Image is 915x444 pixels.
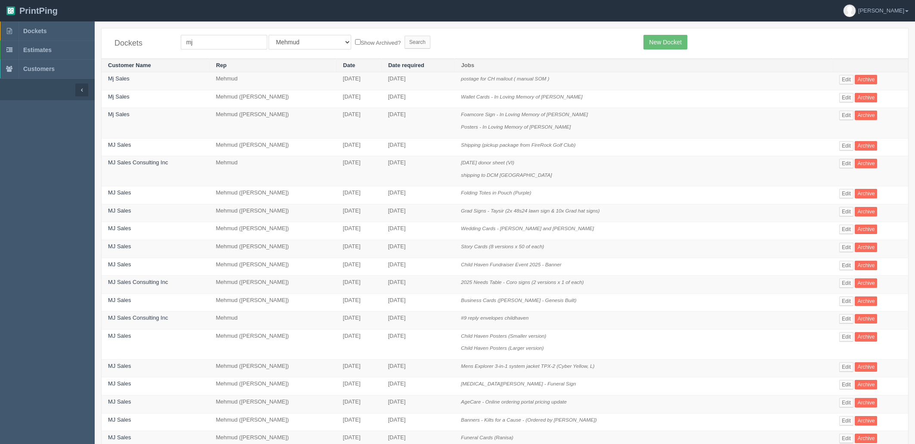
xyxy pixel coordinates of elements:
[209,186,336,204] td: Mehmud ([PERSON_NAME])
[454,59,833,72] th: Jobs
[108,111,130,117] a: Mj Sales
[355,39,361,45] input: Show Archived?
[209,311,336,330] td: Mehmud
[461,297,576,303] i: Business Cards ([PERSON_NAME] - Genesis Built)
[855,141,877,151] a: Archive
[643,35,687,49] a: New Docket
[855,159,877,168] a: Archive
[855,278,877,288] a: Archive
[839,93,853,102] a: Edit
[855,111,877,120] a: Archive
[855,398,877,407] a: Archive
[381,329,454,359] td: [DATE]
[855,189,877,198] a: Archive
[108,380,131,387] a: MJ Sales
[381,240,454,258] td: [DATE]
[209,359,336,377] td: Mehmud ([PERSON_NAME])
[461,225,594,231] i: Wedding Cards - [PERSON_NAME] and [PERSON_NAME]
[108,62,151,68] a: Customer Name
[381,222,454,240] td: [DATE]
[855,314,877,324] a: Archive
[209,395,336,413] td: Mehmud ([PERSON_NAME])
[461,111,588,117] i: Foamcore Sign - In Loving Memory of [PERSON_NAME]
[839,314,853,324] a: Edit
[839,75,853,84] a: Edit
[461,345,544,351] i: Child Haven Posters (Larger version)
[381,108,454,138] td: [DATE]
[839,434,853,443] a: Edit
[108,243,131,250] a: MJ Sales
[839,141,853,151] a: Edit
[209,240,336,258] td: Mehmud ([PERSON_NAME])
[209,108,336,138] td: Mehmud ([PERSON_NAME])
[461,381,576,386] i: [MEDICAL_DATA][PERSON_NAME] - Funeral Sign
[209,138,336,156] td: Mehmud ([PERSON_NAME])
[209,156,336,186] td: Mehmud
[855,243,877,252] a: Archive
[108,363,131,369] a: MJ Sales
[388,62,424,68] a: Date required
[855,75,877,84] a: Archive
[381,204,454,222] td: [DATE]
[381,186,454,204] td: [DATE]
[461,142,575,148] i: Shipping (pickup package from FireRock Golf Club)
[337,293,382,311] td: [DATE]
[337,222,382,240] td: [DATE]
[839,111,853,120] a: Edit
[209,204,336,222] td: Mehmud ([PERSON_NAME])
[461,363,594,369] i: Mens Explorer 3-in-1 system jacket TPX-2 (Cyber Yellow, L)
[337,258,382,276] td: [DATE]
[209,276,336,294] td: Mehmud ([PERSON_NAME])
[855,93,877,102] a: Archive
[461,190,531,195] i: Folding Totes in Pouch (Purple)
[461,417,597,422] i: Banners - Kilts for a Cause - (Ordered by [PERSON_NAME])
[337,156,382,186] td: [DATE]
[337,311,382,330] td: [DATE]
[381,138,454,156] td: [DATE]
[839,296,853,306] a: Edit
[461,76,549,81] i: postage for CH mailout ( manual SOM )
[108,398,131,405] a: MJ Sales
[209,222,336,240] td: Mehmud ([PERSON_NAME])
[855,261,877,270] a: Archive
[461,399,567,404] i: AgeCare - Online ordering portal pricing update
[405,36,430,49] input: Search
[337,204,382,222] td: [DATE]
[381,90,454,108] td: [DATE]
[381,395,454,413] td: [DATE]
[337,240,382,258] td: [DATE]
[337,186,382,204] td: [DATE]
[108,297,131,303] a: MJ Sales
[855,362,877,372] a: Archive
[108,416,131,423] a: MJ Sales
[839,362,853,372] a: Edit
[461,208,600,213] i: Grad Signs - Taysir (2x 48s24 lawn sign & 10x Grad hat signs)
[381,311,454,330] td: [DATE]
[855,225,877,234] a: Archive
[855,434,877,443] a: Archive
[108,159,168,166] a: MJ Sales Consulting Inc
[337,138,382,156] td: [DATE]
[108,261,131,268] a: MJ Sales
[461,262,561,267] i: Child Haven Fundraiser Event 2025 - Banner
[839,189,853,198] a: Edit
[108,333,131,339] a: MJ Sales
[337,377,382,395] td: [DATE]
[108,225,131,231] a: MJ Sales
[108,434,131,441] a: MJ Sales
[839,207,853,216] a: Edit
[855,332,877,342] a: Archive
[461,244,544,249] i: Story Cards (8 versions x 50 of each)
[108,279,168,285] a: MJ Sales Consulting Inc
[216,62,227,68] a: Rep
[343,62,355,68] a: Date
[381,156,454,186] td: [DATE]
[108,142,131,148] a: MJ Sales
[337,72,382,90] td: [DATE]
[461,94,582,99] i: Wallet Cards - In Loving Memory of [PERSON_NAME]
[209,72,336,90] td: Mehmud
[209,377,336,395] td: Mehmud ([PERSON_NAME])
[381,276,454,294] td: [DATE]
[23,46,52,53] span: Estimates
[839,416,853,425] a: Edit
